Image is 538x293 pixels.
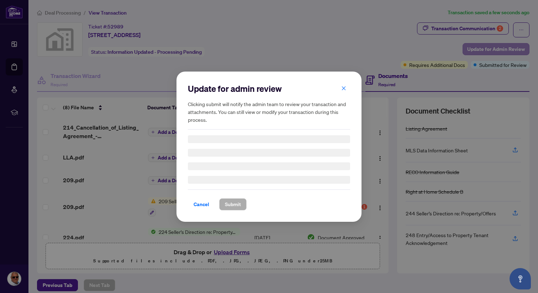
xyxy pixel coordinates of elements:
h5: Clicking submit will notify the admin team to review your transaction and attachments. You can st... [188,100,350,124]
span: close [341,85,346,90]
button: Submit [219,198,247,210]
button: Open asap [510,268,531,289]
button: Cancel [188,198,215,210]
span: Cancel [194,199,209,210]
h2: Update for admin review [188,83,350,94]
